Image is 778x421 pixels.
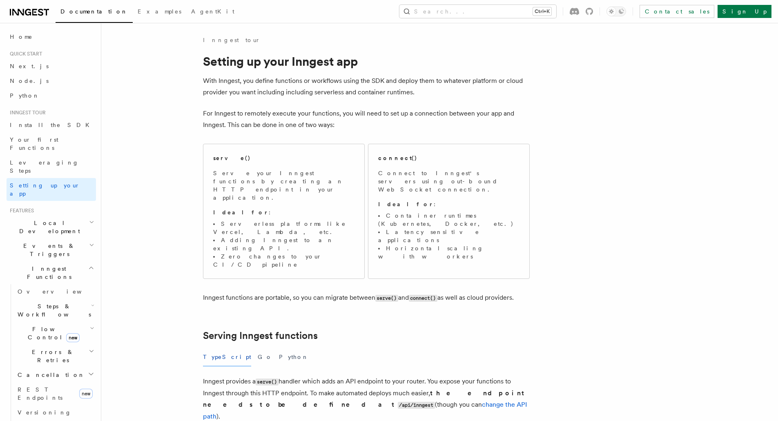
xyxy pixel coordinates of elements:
[375,295,398,302] code: serve()
[7,74,96,88] a: Node.js
[7,132,96,155] a: Your first Functions
[18,288,102,295] span: Overview
[378,201,434,207] strong: Ideal for
[7,178,96,201] a: Setting up your app
[14,368,96,382] button: Cancellation
[18,386,62,401] span: REST Endpoints
[399,5,556,18] button: Search...Ctrl+K
[14,371,85,379] span: Cancellation
[718,5,771,18] a: Sign Up
[60,8,128,15] span: Documentation
[203,108,530,131] p: For Inngest to remotely execute your functions, you will need to set up a connection between your...
[10,78,49,84] span: Node.js
[14,345,96,368] button: Errors & Retries
[7,238,96,261] button: Events & Triggers
[7,88,96,103] a: Python
[203,292,530,304] p: Inngest functions are portable, so you can migrate between and as well as cloud providers.
[213,236,354,252] li: Adding Inngest to an existing API.
[203,144,365,279] a: serve()Serve your Inngest functions by creating an HTTP endpoint in your application.Ideal for:Se...
[203,54,530,69] h1: Setting up your Inngest app
[7,51,42,57] span: Quick start
[213,209,269,216] strong: Ideal for
[398,402,435,409] code: /api/inngest
[213,154,251,162] h2: serve()
[279,348,309,366] button: Python
[368,144,530,279] a: connect()Connect to Inngest's servers using out-bound WebSocket connection.Ideal for:Container ru...
[10,122,94,128] span: Install the SDK
[409,295,437,302] code: connect()
[7,207,34,214] span: Features
[14,382,96,405] a: REST Endpointsnew
[14,348,89,364] span: Errors & Retries
[203,330,318,341] a: Serving Inngest functions
[606,7,626,16] button: Toggle dark mode
[7,118,96,132] a: Install the SDK
[213,208,354,216] p: :
[203,36,260,44] a: Inngest tour
[7,155,96,178] a: Leveraging Steps
[258,348,272,366] button: Go
[14,284,96,299] a: Overview
[18,409,71,416] span: Versioning
[378,212,519,228] li: Container runtimes (Kubernetes, Docker, etc.)
[378,244,519,261] li: Horizontal scaling with workers
[213,220,354,236] li: Serverless platforms like Vercel, Lambda, etc.
[133,2,186,22] a: Examples
[7,29,96,44] a: Home
[14,299,96,322] button: Steps & Workflows
[378,200,519,208] p: :
[10,136,58,151] span: Your first Functions
[213,252,354,269] li: Zero changes to your CI/CD pipeline
[7,59,96,74] a: Next.js
[10,63,49,69] span: Next.js
[7,216,96,238] button: Local Development
[640,5,714,18] a: Contact sales
[186,2,239,22] a: AgentKit
[10,159,79,174] span: Leveraging Steps
[10,92,40,99] span: Python
[14,325,90,341] span: Flow Control
[56,2,133,23] a: Documentation
[191,8,234,15] span: AgentKit
[378,154,417,162] h2: connect()
[7,265,88,281] span: Inngest Functions
[138,8,181,15] span: Examples
[213,169,354,202] p: Serve your Inngest functions by creating an HTTP endpoint in your application.
[7,219,89,235] span: Local Development
[10,33,33,41] span: Home
[203,75,530,98] p: With Inngest, you define functions or workflows using the SDK and deploy them to whatever platfor...
[7,261,96,284] button: Inngest Functions
[378,169,519,194] p: Connect to Inngest's servers using out-bound WebSocket connection.
[203,348,251,366] button: TypeScript
[14,405,96,420] a: Versioning
[79,389,93,399] span: new
[7,242,89,258] span: Events & Triggers
[378,228,519,244] li: Latency sensitive applications
[14,302,91,319] span: Steps & Workflows
[533,7,551,16] kbd: Ctrl+K
[66,333,80,342] span: new
[10,182,80,197] span: Setting up your app
[14,322,96,345] button: Flow Controlnew
[7,109,46,116] span: Inngest tour
[256,379,279,385] code: serve()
